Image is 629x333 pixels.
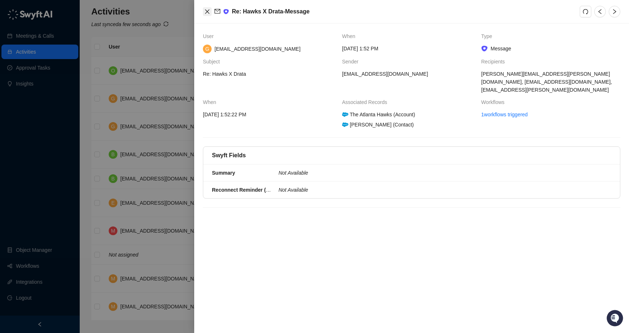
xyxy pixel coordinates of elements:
h5: Swyft Fields [212,151,246,160]
span: mail [214,8,220,14]
span: [PERSON_NAME][EMAIL_ADDRESS][PERSON_NAME][DOMAIN_NAME], [EMAIL_ADDRESS][DOMAIN_NAME], [EMAIL_ADDR... [481,70,620,94]
a: Powered byPylon [51,119,88,125]
a: 📚Docs [4,99,30,112]
span: When [342,32,359,40]
i: Not Available [279,187,308,193]
span: Workflows [481,98,508,106]
img: 5124521997842_fc6d7dfcefe973c2e489_88.png [7,66,20,79]
div: [PERSON_NAME] (Contact) [341,121,415,129]
div: 📶 [33,102,38,108]
span: Status [40,101,56,109]
span: Subject [203,58,224,66]
span: [EMAIL_ADDRESS][DOMAIN_NAME] [214,46,300,52]
div: The Atlanta Hawks (Account) [341,111,416,118]
span: Pylon [72,119,88,125]
span: User [203,32,217,40]
p: Welcome 👋 [7,29,132,41]
span: [DATE] 1:52 PM [342,45,475,53]
img: ix+ea6nV3o2uKgAAAABJRU5ErkJggg== [481,45,488,52]
span: Re: Hawks X Drata [203,70,336,78]
img: ix+ea6nV3o2uKgAAAABJRU5ErkJggg== [223,9,229,14]
strong: Summary [212,170,235,176]
img: Swyft AI [7,7,22,22]
span: redo [583,9,588,14]
span: Type [481,32,496,40]
span: Message [491,46,511,51]
div: 📚 [7,102,13,108]
span: Re: Hawks X Drata - Message [232,8,309,14]
span: right [612,9,617,14]
h2: How can we help? [7,41,132,52]
span: Sender [342,58,362,66]
div: Start new chat [25,66,119,73]
div: We're available if you need us! [25,73,92,79]
span: Docs [14,101,27,109]
span: Associated Records [342,98,391,106]
span: When [203,98,220,106]
iframe: Open customer support [606,309,625,329]
span: G [205,45,209,53]
i: Not Available [279,170,308,176]
a: 📶Status [30,99,59,112]
span: left [597,9,603,14]
a: 1 workflows triggered [481,111,528,118]
strong: Reconnect Reminder (Emails) [212,187,284,193]
span: Recipients [481,58,508,66]
button: Close [203,7,212,16]
button: Start new chat [123,68,132,76]
span: [EMAIL_ADDRESS][DOMAIN_NAME] [342,70,475,78]
span: [DATE] 1:52:22 PM [203,111,336,118]
span: close [204,9,210,14]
